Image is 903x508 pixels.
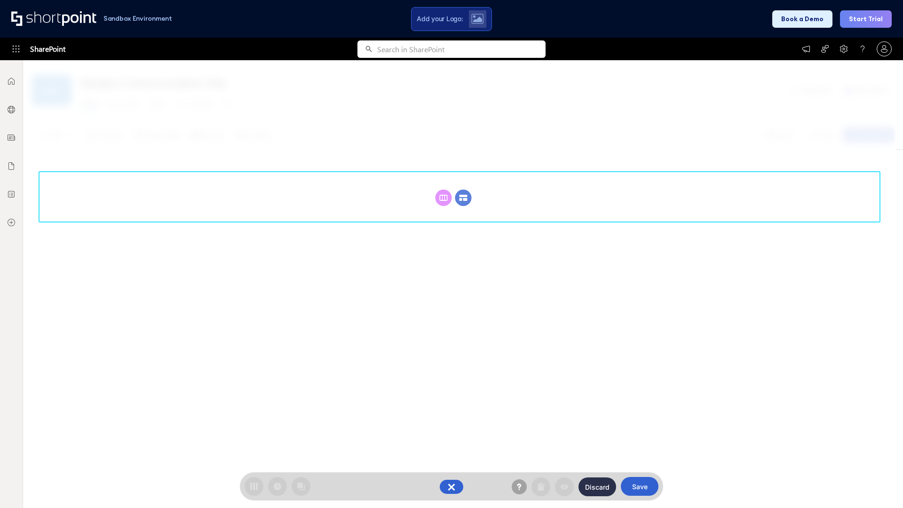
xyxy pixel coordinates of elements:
button: Save [621,477,658,496]
input: Search in SharePoint [377,40,546,58]
h1: Sandbox Environment [103,16,172,21]
span: SharePoint [30,38,65,60]
img: Upload logo [471,14,483,24]
iframe: Chat Widget [856,463,903,508]
button: Book a Demo [772,10,832,28]
button: Start Trial [840,10,892,28]
span: Add your Logo: [417,15,463,23]
button: Discard [578,477,616,496]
